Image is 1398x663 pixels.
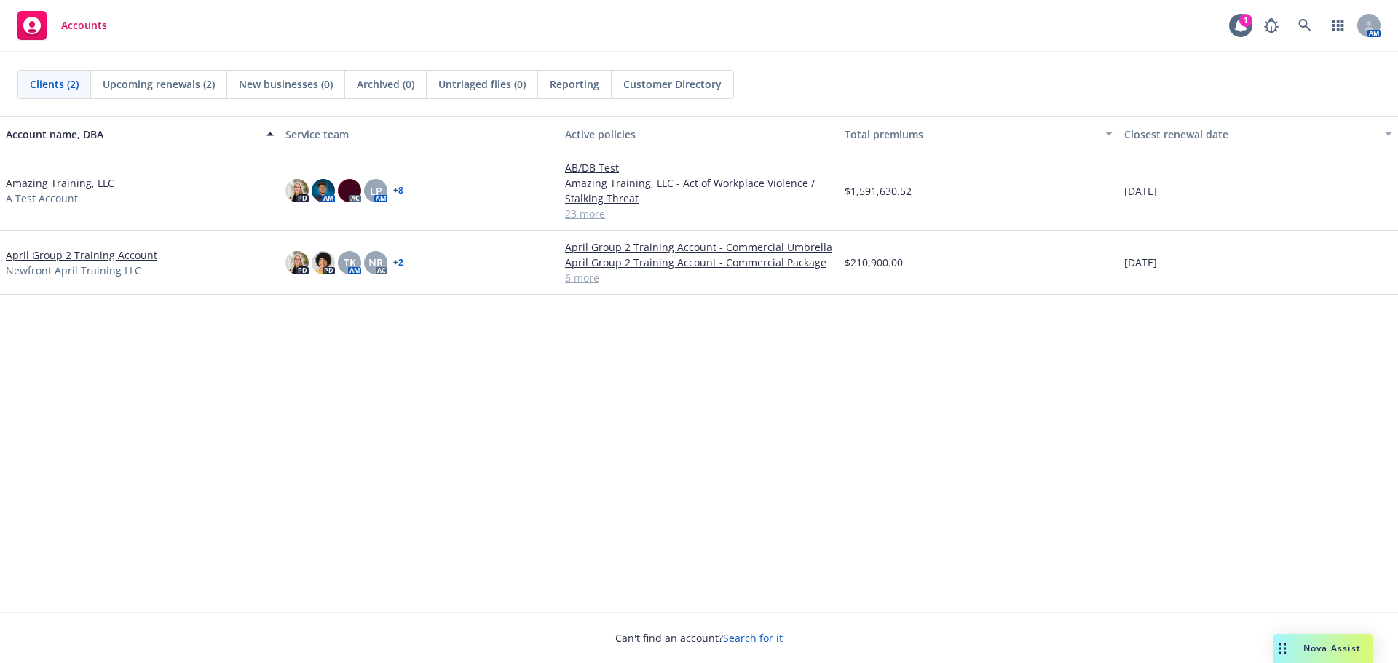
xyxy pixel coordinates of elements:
span: [DATE] [1124,183,1157,199]
span: Accounts [61,20,107,31]
img: photo [285,179,309,202]
a: Search [1290,11,1319,40]
a: April Group 2 Training Account - Commercial Umbrella [565,239,833,255]
div: Total premiums [845,127,1097,142]
span: Newfront April Training LLC [6,263,141,278]
div: Account name, DBA [6,127,258,142]
a: Search for it [723,631,783,645]
span: [DATE] [1124,255,1157,270]
span: LP [370,183,382,199]
span: Archived (0) [357,76,414,92]
button: Active policies [559,116,839,151]
a: Accounts [12,5,113,46]
div: 1 [1239,14,1252,27]
button: Closest renewal date [1118,116,1398,151]
a: + 2 [393,258,403,267]
a: AB/DB Test [565,160,833,175]
a: Amazing Training, LLC [6,175,114,191]
div: Drag to move [1273,634,1292,663]
a: Report a Bug [1257,11,1286,40]
img: photo [338,179,361,202]
div: Service team [285,127,553,142]
button: Nova Assist [1273,634,1373,663]
span: Nova Assist [1303,642,1361,654]
span: Untriaged files (0) [438,76,526,92]
span: Can't find an account? [615,630,783,646]
button: Total premiums [839,116,1118,151]
a: April Group 2 Training Account - Commercial Package [565,255,833,270]
span: A Test Account [6,191,78,206]
div: Active policies [565,127,833,142]
a: 6 more [565,270,833,285]
span: Clients (2) [30,76,79,92]
div: Closest renewal date [1124,127,1376,142]
img: photo [312,251,335,274]
span: $210,900.00 [845,255,903,270]
a: + 8 [393,186,403,195]
img: photo [285,251,309,274]
span: $1,591,630.52 [845,183,912,199]
a: Amazing Training, LLC - Act of Workplace Violence / Stalking Threat [565,175,833,206]
a: 23 more [565,206,833,221]
span: Reporting [550,76,599,92]
span: Customer Directory [623,76,722,92]
a: Switch app [1324,11,1353,40]
span: New businesses (0) [239,76,333,92]
img: photo [312,179,335,202]
span: TK [344,255,356,270]
a: April Group 2 Training Account [6,247,157,263]
span: NR [368,255,383,270]
span: Upcoming renewals (2) [103,76,215,92]
button: Service team [280,116,559,151]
